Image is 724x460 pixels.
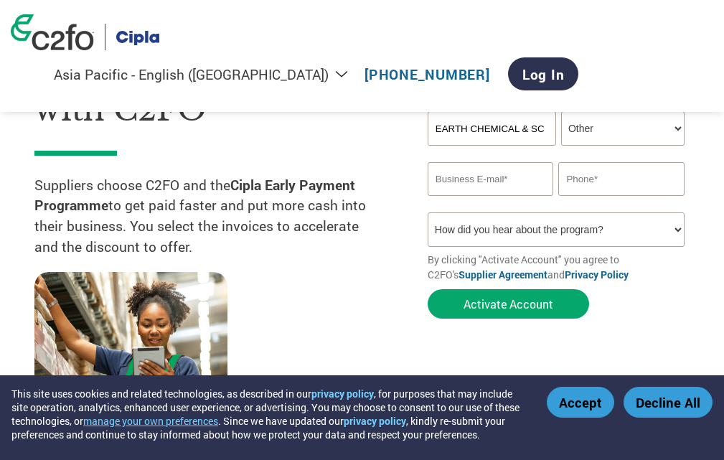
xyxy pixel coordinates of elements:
[11,14,94,50] img: c2fo logo
[428,162,553,196] input: Invalid Email format
[11,387,526,441] div: This site uses cookies and related technologies, as described in our , for purposes that may incl...
[624,387,713,418] button: Decline All
[428,197,553,207] div: Inavlid Email Address
[561,111,685,146] select: Title/Role
[116,24,159,50] img: Cipla
[428,111,556,146] input: Your company name*
[558,162,684,196] input: Phone*
[34,272,227,413] img: supply chain worker
[508,57,579,90] a: Log In
[344,414,406,428] a: privacy policy
[34,175,385,258] p: Suppliers choose C2FO and the to get paid faster and put more cash into their business. You selec...
[428,147,685,156] div: Invalid company name or company name is too long
[459,268,547,281] a: Supplier Agreement
[428,289,589,319] button: Activate Account
[558,197,684,207] div: Inavlid Phone Number
[565,268,629,281] a: Privacy Policy
[365,65,490,83] a: [PHONE_NUMBER]
[311,387,374,400] a: privacy policy
[428,252,690,282] p: By clicking "Activate Account" you agree to C2FO's and
[547,387,614,418] button: Accept
[83,414,218,428] button: manage your own preferences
